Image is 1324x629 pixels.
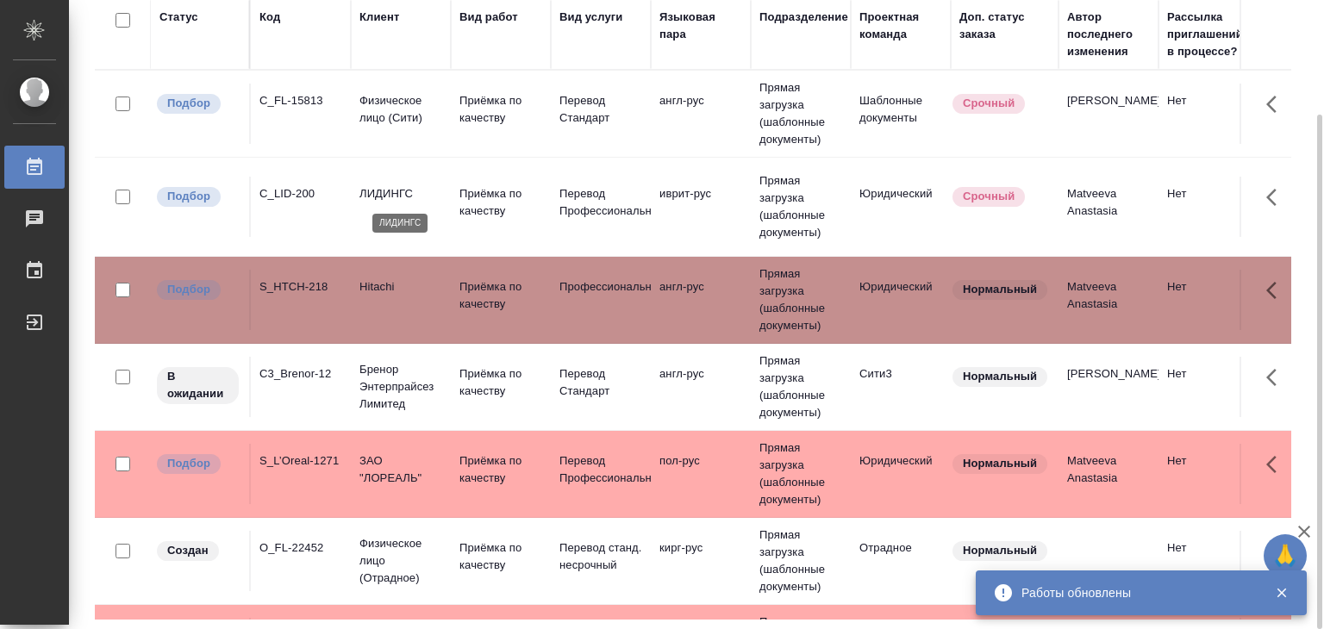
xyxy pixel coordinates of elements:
div: Подразделение [759,9,848,26]
p: Перевод Стандарт [559,365,642,400]
p: Подбор [167,281,210,298]
button: Здесь прячутся важные кнопки [1256,357,1297,398]
p: Приёмка по качеству [459,539,542,574]
td: Нет [1158,357,1258,417]
p: Приёмка по качеству [459,365,542,400]
td: Отрадное [851,531,951,591]
p: Перевод Стандарт [559,92,642,127]
div: C_LID-200 [259,185,342,202]
div: Можно подбирать исполнителей [155,185,240,209]
td: Нет [1158,177,1258,237]
div: Клиент [359,9,399,26]
div: S_HTCH-218 [259,278,342,296]
td: Юридический [851,177,951,237]
button: Здесь прячутся важные кнопки [1256,270,1297,311]
div: Вид работ [459,9,518,26]
p: В ожидании [167,368,228,402]
p: Приёмка по качеству [459,92,542,127]
td: [PERSON_NAME] [1059,357,1158,417]
div: C_FL-15813 [259,92,342,109]
td: Прямая загрузка (шаблонные документы) [751,257,851,343]
div: Доп. статус заказа [959,9,1050,43]
button: 🙏 [1264,534,1307,577]
td: Прямая загрузка (шаблонные документы) [751,71,851,157]
button: Здесь прячутся важные кнопки [1256,84,1297,125]
p: ЗАО "ЛОРЕАЛЬ" [359,452,442,487]
td: Matveeva Anastasia [1059,270,1158,330]
p: Срочный [963,95,1015,112]
p: Создан [167,542,209,559]
td: кирг-рус [651,531,751,591]
td: Нет [1158,270,1258,330]
p: Нормальный [963,281,1037,298]
div: Работы обновлены [1021,584,1249,601]
p: Подбор [167,95,210,112]
button: Здесь прячутся важные кнопки [1256,177,1297,218]
td: Прямая загрузка (шаблонные документы) [751,164,851,250]
td: Matveeva Anastasia [1059,177,1158,237]
p: Нормальный [963,542,1037,559]
div: Можно подбирать исполнителей [155,452,240,476]
div: Проектная команда [859,9,942,43]
span: 🙏 [1271,538,1300,574]
td: Юридический [851,270,951,330]
td: англ-рус [651,270,751,330]
div: Рассылка приглашений в процессе? [1167,9,1250,60]
div: C3_Brenor-12 [259,365,342,383]
td: Нет [1158,444,1258,504]
td: [PERSON_NAME] [1059,84,1158,144]
p: Приёмка по качеству [459,452,542,487]
div: Заказ еще не согласован с клиентом, искать исполнителей рано [155,539,240,563]
td: Сити3 [851,357,951,417]
p: Подбор [167,455,210,472]
td: Прямая загрузка (шаблонные документы) [751,431,851,517]
div: Можно подбирать исполнителей [155,278,240,302]
p: Физическое лицо (Отрадное) [359,535,442,587]
div: O_FL-22452 [259,539,342,557]
div: Вид услуги [559,9,623,26]
div: Код [259,9,280,26]
p: Приёмка по качеству [459,185,542,220]
button: Закрыть [1264,585,1299,601]
div: Можно подбирать исполнителей [155,92,240,115]
p: Физическое лицо (Сити) [359,92,442,127]
div: Статус [159,9,198,26]
td: иврит-рус [651,177,751,237]
p: Перевод станд. несрочный [559,539,642,574]
p: Приёмка по качеству [459,278,542,313]
td: Нет [1158,531,1258,591]
p: Hitachi [359,278,442,296]
p: Срочный [963,188,1015,205]
p: Профессиональный [559,278,642,296]
div: Автор последнего изменения [1067,9,1150,60]
td: Прямая загрузка (шаблонные документы) [751,518,851,604]
td: англ-рус [651,357,751,417]
td: Matveeva Anastasia [1059,444,1158,504]
td: англ-рус [651,84,751,144]
div: Языковая пара [659,9,742,43]
p: Нормальный [963,455,1037,472]
td: Юридический [851,444,951,504]
td: Шаблонные документы [851,84,951,144]
button: Здесь прячутся важные кнопки [1256,531,1297,572]
div: S_L’Oreal-1271 [259,452,342,470]
p: Подбор [167,188,210,205]
p: ЛИДИНГС [359,185,442,202]
div: Исполнитель назначен, приступать к работе пока рано [155,365,240,406]
td: пол-рус [651,444,751,504]
p: Перевод Профессиональный [559,185,642,220]
td: Нет [1158,84,1258,144]
button: Здесь прячутся важные кнопки [1256,444,1297,485]
p: Нормальный [963,368,1037,385]
p: Перевод Профессиональный [559,452,642,487]
p: Бренор Энтерпрайсез Лимитед [359,361,442,413]
td: Прямая загрузка (шаблонные документы) [751,344,851,430]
